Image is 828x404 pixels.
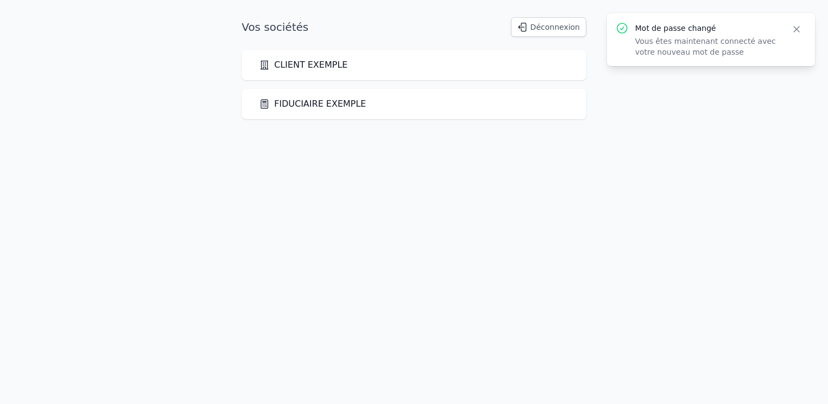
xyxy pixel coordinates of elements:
p: Vous êtes maintenant connecté avec votre nouveau mot de passe [635,36,778,57]
button: Déconnexion [511,17,586,37]
a: FIDUCIAIRE EXEMPLE [259,97,366,110]
h1: Vos sociétés [242,19,308,35]
a: CLIENT EXEMPLE [259,58,347,71]
p: Mot de passe changé [635,23,778,34]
